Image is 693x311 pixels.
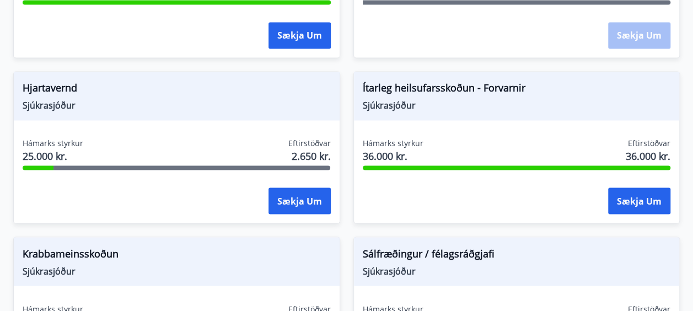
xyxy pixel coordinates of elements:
button: Sækja um [608,187,670,214]
button: Sækja um [268,187,331,214]
span: Sálfræðingur / félagsráðgjafi [363,246,671,265]
button: Sækja um [268,22,331,49]
span: Sjúkrasjóður [363,99,671,111]
span: Sjúkrasjóður [363,265,671,277]
span: Hámarks styrkur [363,138,423,149]
span: Eftirstöðvar [288,138,331,149]
span: Sjúkrasjóður [23,265,331,277]
span: Hámarks styrkur [23,138,83,149]
span: Sjúkrasjóður [23,99,331,111]
span: Hjartavernd [23,81,331,99]
span: Krabbameinsskoðun [23,246,331,265]
span: Eftirstöðvar [628,138,670,149]
span: 36.000 kr. [363,149,423,163]
span: 36.000 kr. [626,149,670,163]
span: Ítarleg heilsufarsskoðun - Forvarnir [363,81,671,99]
span: 25.000 kr. [23,149,83,163]
span: 2.650 kr. [292,149,331,163]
